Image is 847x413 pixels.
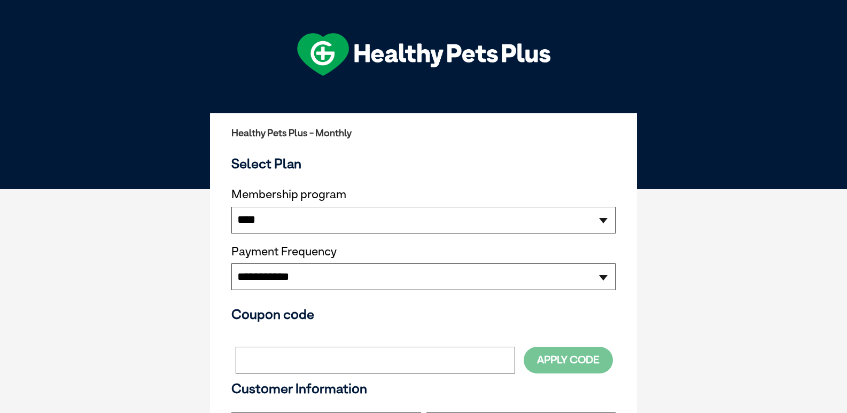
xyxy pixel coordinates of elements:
img: hpp-logo-landscape-green-white.png [297,33,550,76]
button: Apply Code [524,347,613,373]
h2: Healthy Pets Plus - Monthly [231,128,616,138]
h3: Select Plan [231,155,616,172]
h3: Coupon code [231,306,616,322]
label: Payment Frequency [231,245,337,259]
h3: Customer Information [231,380,616,396]
label: Membership program [231,188,616,201]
